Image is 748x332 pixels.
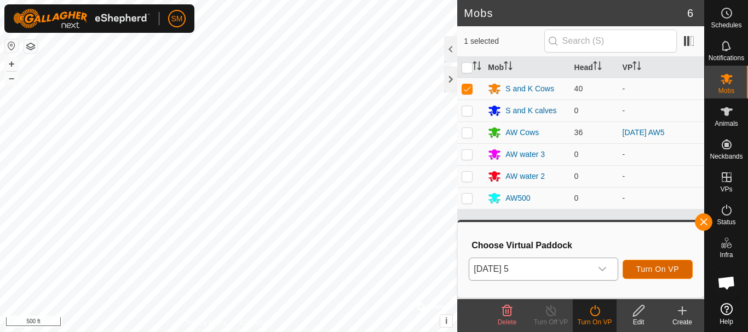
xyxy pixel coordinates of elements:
th: Head [570,57,618,78]
th: Mob [484,57,569,78]
p-sorticon: Activate to sort [593,63,602,72]
h2: Mobs [464,7,687,20]
span: 0 [574,194,579,202]
div: dropdown trigger [591,258,613,280]
span: 0 [574,106,579,115]
button: + [5,57,18,71]
td: - [618,100,704,121]
span: 1 selected [464,36,544,47]
span: Delete [498,318,517,326]
button: i [440,315,452,327]
div: Turn Off VP [529,317,573,327]
button: Reset Map [5,39,18,53]
span: 0 [574,150,579,159]
span: Schedules [711,22,741,28]
td: - [618,78,704,100]
div: Open chat [710,266,743,299]
span: 40 [574,84,583,93]
div: AW water 3 [505,149,545,160]
div: AW500 [505,193,530,204]
p-sorticon: Activate to sort [473,63,481,72]
span: 0 [574,172,579,180]
span: i [445,316,447,325]
a: Privacy Policy [186,318,227,328]
span: VPs [720,186,732,193]
input: Search (S) [544,30,677,53]
a: Contact Us [239,318,272,328]
h3: Choose Virtual Paddock [471,240,693,251]
span: Animals [715,120,738,127]
span: Turn On VP [636,265,679,273]
span: 36 [574,128,583,137]
td: - [618,143,704,165]
a: Help [705,299,748,329]
div: S and K Cows [505,83,554,95]
span: Mobs [718,88,734,94]
div: Turn On VP [573,317,617,327]
button: – [5,72,18,85]
button: Turn On VP [623,260,693,279]
div: AW Cows [505,127,539,138]
div: Create [660,317,704,327]
p-sorticon: Activate to sort [632,63,641,72]
th: VP [618,57,704,78]
span: Notifications [709,55,744,61]
img: Gallagher Logo [13,9,150,28]
span: Help [720,318,733,325]
td: - [618,187,704,209]
div: AW water 2 [505,171,545,182]
span: Status [717,219,735,225]
p-sorticon: Activate to sort [504,63,513,72]
span: Infra [720,252,733,258]
span: 6 [687,5,693,21]
span: Neckbands [710,153,743,160]
a: [DATE] AW5 [623,128,665,137]
button: Map Layers [24,40,37,53]
td: - [618,165,704,187]
div: Edit [617,317,660,327]
span: SM [171,13,183,25]
div: S and K calves [505,105,556,117]
span: 2025-09-07 5 [469,258,591,280]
